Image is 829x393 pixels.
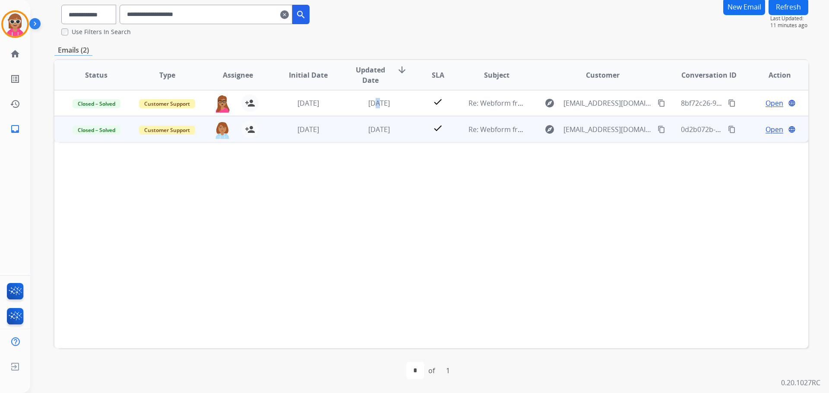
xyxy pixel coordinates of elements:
mat-icon: check [433,97,443,107]
mat-icon: explore [544,124,555,135]
mat-icon: check [433,123,443,133]
div: of [428,365,435,376]
mat-icon: arrow_downward [397,65,407,75]
img: avatar [3,12,27,36]
span: 0d2b072b-458f-42db-b50d-65c61e3c1339 [681,125,814,134]
mat-icon: content_copy [728,99,736,107]
mat-icon: language [788,126,796,133]
img: agent-avatar [214,94,231,113]
span: SLA [432,70,444,80]
p: Emails (2) [54,45,92,56]
mat-icon: home [10,49,20,59]
span: Open [766,124,783,135]
span: [DATE] [368,125,390,134]
span: [DATE] [297,125,319,134]
span: [DATE] [297,98,319,108]
span: [EMAIL_ADDRESS][DOMAIN_NAME] [563,124,652,135]
span: Customer Support [139,126,195,135]
label: Use Filters In Search [72,28,131,36]
span: Type [159,70,175,80]
mat-icon: person_add [245,124,255,135]
span: Conversation ID [681,70,737,80]
th: Action [737,60,808,90]
span: Re: Webform from [EMAIL_ADDRESS][DOMAIN_NAME] on [DATE] [468,125,676,134]
div: 1 [439,362,457,379]
mat-icon: explore [544,98,555,108]
p: 0.20.1027RC [781,377,820,388]
mat-icon: content_copy [658,126,665,133]
span: Closed – Solved [73,99,120,108]
span: Status [85,70,108,80]
mat-icon: history [10,99,20,109]
span: [EMAIL_ADDRESS][DOMAIN_NAME] [563,98,652,108]
span: Customer Support [139,99,195,108]
mat-icon: list_alt [10,74,20,84]
mat-icon: language [788,99,796,107]
span: Open [766,98,783,108]
img: agent-avatar [214,121,231,139]
span: Updated Date [351,65,390,85]
span: Assignee [223,70,253,80]
span: [DATE] [368,98,390,108]
span: Last Updated: [770,15,808,22]
mat-icon: search [296,9,306,20]
span: 8bf72c26-9b37-435b-85b1-a93d5b7faee6 [681,98,813,108]
span: Initial Date [289,70,328,80]
mat-icon: content_copy [658,99,665,107]
mat-icon: content_copy [728,126,736,133]
span: Re: Webform from [EMAIL_ADDRESS][DOMAIN_NAME] on [DATE] [468,98,676,108]
span: Customer [586,70,620,80]
span: 11 minutes ago [770,22,808,29]
mat-icon: person_add [245,98,255,108]
span: Subject [484,70,509,80]
mat-icon: inbox [10,124,20,134]
mat-icon: clear [280,9,289,20]
span: Closed – Solved [73,126,120,135]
